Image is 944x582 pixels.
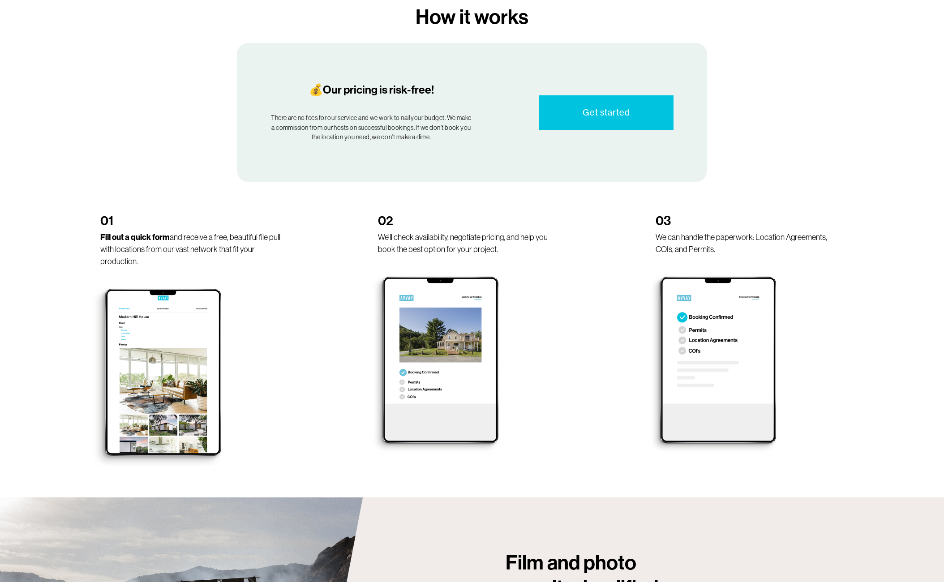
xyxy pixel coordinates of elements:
a: Get started [539,95,674,130]
p: We’ll check availability, negotiate pricing, and help you book the best option for your project. [378,231,566,256]
h3: How it works [304,5,640,30]
strong: Fill out a quick form [100,232,170,242]
h2: 01 [100,213,288,229]
h4: 💰Our pricing is risk-free! [270,83,472,97]
a: Fill out a quick form [100,233,170,242]
p: and receive a free, beautiful file pull with locations from our vast network that fit your produc... [100,231,288,268]
p: We can handle the paperwork: Location Agreements, COIs, and Permits. [656,231,844,256]
h2: 02 [378,213,566,229]
h2: 03 [656,213,844,229]
p: There are no fees for our service and we work to nail your budget. We make a commission from our ... [270,113,472,142]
